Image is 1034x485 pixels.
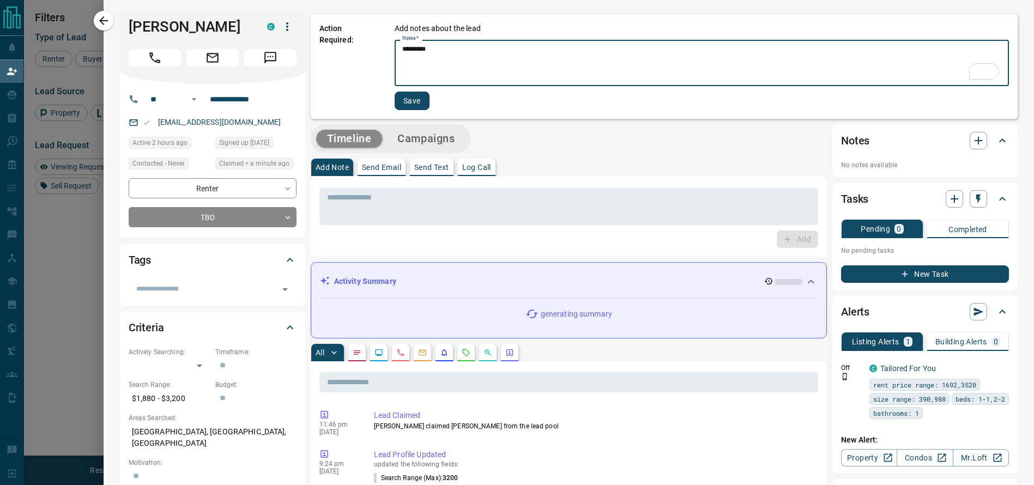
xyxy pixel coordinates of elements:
p: New Alert: [841,434,1009,446]
p: 0 [994,338,998,345]
p: Add notes about the lead [395,23,481,34]
button: Timeline [316,130,383,148]
p: Motivation: [129,458,297,468]
div: Tue Oct 14 2025 [129,137,210,152]
p: Log Call [462,163,491,171]
p: 1 [906,338,910,345]
h2: Tasks [841,190,868,208]
svg: Notes [353,348,361,357]
p: Building Alerts [935,338,987,345]
span: Call [129,49,181,66]
a: Tailored For You [880,364,936,373]
p: Send Email [362,163,401,171]
svg: Agent Actions [505,348,514,357]
span: Active 2 hours ago [132,137,188,148]
a: [EMAIL_ADDRESS][DOMAIN_NAME] [158,118,281,126]
p: [DATE] [319,468,358,475]
p: All [316,349,324,356]
p: 11:46 pm [319,421,358,428]
p: Areas Searched: [129,413,297,423]
textarea: To enrich screen reader interactions, please activate Accessibility in Grammarly extension settings [402,45,1001,82]
p: Activity Summary [334,276,396,287]
span: 3200 [443,474,458,482]
p: 0 [897,225,901,233]
p: No pending tasks [841,242,1009,259]
p: generating summary [541,308,612,320]
p: Timeframe: [215,347,297,357]
svg: Opportunities [483,348,492,357]
svg: Push Notification Only [841,373,849,380]
p: Off [841,363,863,373]
a: Mr.Loft [953,449,1009,466]
p: Send Text [414,163,449,171]
span: Contacted - Never [132,158,185,169]
span: Signed up [DATE] [219,137,269,148]
div: TBD [129,207,297,227]
div: Renter [129,178,297,198]
p: Action Required: [319,23,378,110]
div: Sat Oct 11 2025 [215,137,297,152]
svg: Email Valid [143,119,150,126]
label: Notes [402,35,419,42]
p: Search Range: [129,380,210,390]
p: 9:24 pm [319,460,358,468]
div: Criteria [129,314,297,341]
p: Completed [948,226,987,233]
p: Pending [861,225,890,233]
a: Property [841,449,897,466]
h2: Tags [129,251,151,269]
span: Claimed < a minute ago [219,158,289,169]
button: Open [188,93,201,106]
span: beds: 1-1,2-2 [956,393,1005,404]
button: New Task [841,265,1009,283]
span: Message [244,49,297,66]
span: rent price range: 1692,3520 [873,379,976,390]
p: Listing Alerts [852,338,899,345]
svg: Requests [462,348,470,357]
svg: Listing Alerts [440,348,449,357]
div: Alerts [841,299,1009,325]
span: bathrooms: 1 [873,408,919,419]
p: Add Note [316,163,349,171]
svg: Lead Browsing Activity [374,348,383,357]
h1: [PERSON_NAME] [129,18,251,35]
a: Condos [897,449,953,466]
p: Search Range (Max) : [374,473,458,483]
p: Lead Claimed [374,410,814,421]
div: condos.ca [267,23,275,31]
p: [PERSON_NAME] claimed [PERSON_NAME] from the lead pool [374,421,814,431]
span: size range: 390,988 [873,393,946,404]
p: No notes available [841,160,1009,170]
div: Tags [129,247,297,273]
p: [GEOGRAPHIC_DATA], [GEOGRAPHIC_DATA], [GEOGRAPHIC_DATA] [129,423,297,452]
h2: Criteria [129,319,164,336]
div: Tue Oct 14 2025 [215,157,297,173]
button: Campaigns [386,130,465,148]
button: Open [277,282,293,297]
div: Activity Summary [320,271,818,292]
p: Budget: [215,380,297,390]
div: Tasks [841,186,1009,212]
button: Save [395,92,430,110]
p: Lead Profile Updated [374,449,814,460]
p: $1,880 - $3,200 [129,390,210,408]
div: condos.ca [869,365,877,372]
svg: Emails [418,348,427,357]
div: Notes [841,128,1009,154]
p: [DATE] [319,428,358,436]
h2: Alerts [841,303,869,320]
p: Actively Searching: [129,347,210,357]
svg: Calls [396,348,405,357]
p: updated the following fields: [374,460,814,468]
h2: Notes [841,132,869,149]
span: Email [186,49,239,66]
